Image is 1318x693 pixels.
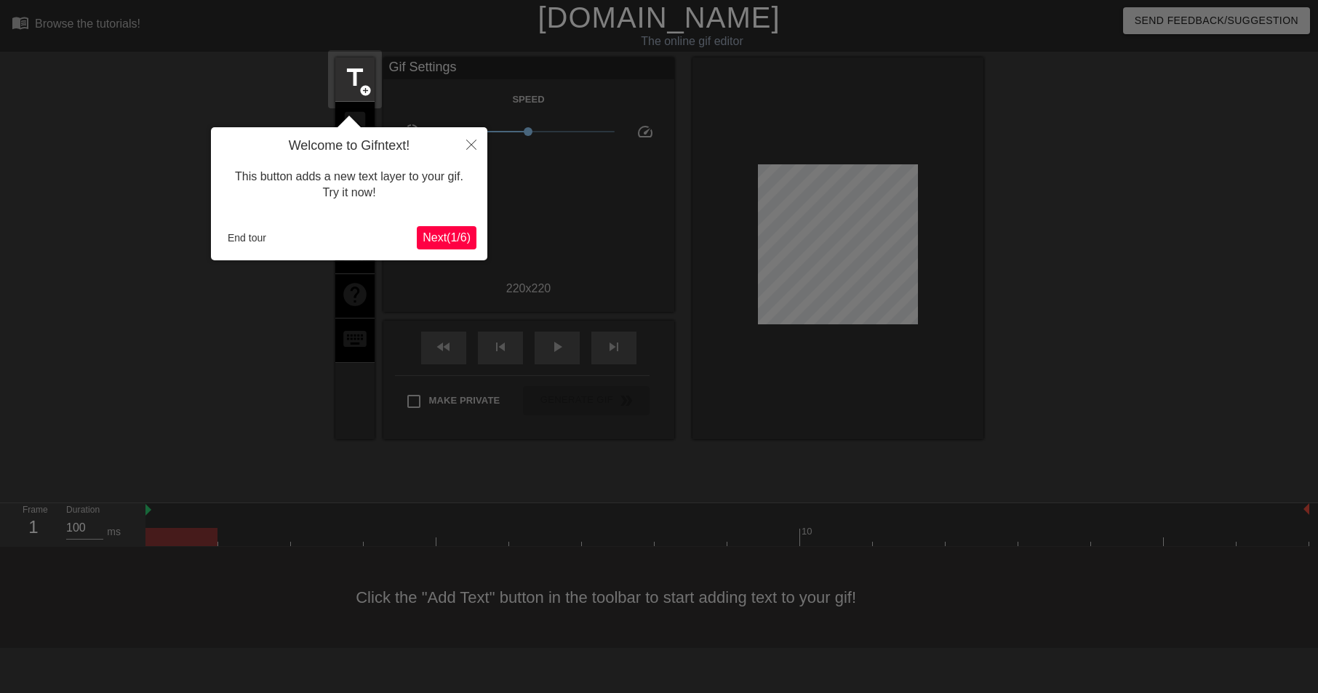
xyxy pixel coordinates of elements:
[222,138,476,154] h4: Welcome to Gifntext!
[423,231,471,244] span: Next ( 1 / 6 )
[417,226,476,249] button: Next
[222,154,476,216] div: This button adds a new text layer to your gif. Try it now!
[455,127,487,161] button: Close
[222,227,272,249] button: End tour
